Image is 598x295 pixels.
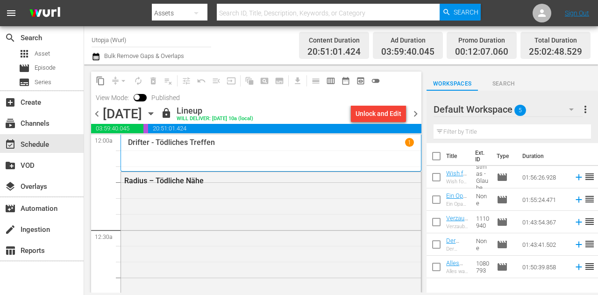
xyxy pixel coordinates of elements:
span: Series [19,77,30,88]
a: Der [PERSON_NAME], der [DATE] rettete [446,237,466,279]
span: date_range_outlined [341,76,350,86]
span: 03:59:40.045 [381,47,434,58]
span: reorder [584,261,595,272]
span: reorder [584,171,595,182]
span: Fill episodes with ad slates [209,73,224,88]
span: Bulk Remove Gaps & Overlaps [103,52,184,59]
span: Schedule [5,139,16,150]
td: 01:56:26.928 [519,166,570,188]
span: Revert to Primary Episode [194,73,209,88]
span: calendar_view_week_outlined [326,76,335,86]
td: 01:55:24.471 [519,188,570,211]
span: Create Series Block [272,73,287,88]
span: 20:51:01.424 [148,124,421,133]
span: Customize Events [176,72,194,90]
span: reorder [584,194,595,205]
span: Create [5,97,16,108]
span: content_copy [96,76,105,86]
span: Overlays [5,181,16,192]
button: more_vert [580,98,591,121]
span: 00:12:07.060 [455,47,508,58]
td: 01:50:39.858 [519,256,570,278]
div: Alles was du dir zu [DATE] wünschst [446,268,468,274]
span: preview_outlined [356,76,365,86]
img: ans4CAIJ8jUAAAAAAAAAAAAAAAAAAAAAAAAgQb4GAAAAAAAAAAAAAAAAAAAAAAAAJMjXAAAAAAAAAAAAAAAAAAAAAAAAgAT5G... [22,2,67,24]
span: Episode [497,194,508,205]
th: Duration [517,143,573,169]
td: 1080793 [472,256,493,278]
svg: Add to Schedule [574,217,584,227]
div: [DATE] [103,106,142,122]
span: 20:51:01.424 [307,47,361,58]
div: Lineup [177,106,253,116]
td: None [472,188,493,211]
span: 24 hours Lineup View is OFF [368,73,383,88]
span: Published [147,94,185,101]
span: Month Calendar View [338,73,353,88]
svg: Add to Schedule [574,172,584,182]
a: Wish for Christmas - Glaube an [DATE] [446,170,468,212]
p: Drifter - Tödliches Treffen [128,138,215,147]
div: Ad Duration [381,34,434,47]
div: Promo Duration [455,34,508,47]
span: Select an event to delete [146,73,161,88]
div: Verzauberte [DATE] - Wenn Dein Herz tanzt [446,223,468,230]
span: Create Search Block [257,73,272,88]
span: Copy Lineup [93,73,108,88]
div: Unlock and Edit [356,105,401,122]
span: Search [5,32,16,43]
th: Title [446,143,470,169]
span: Reports [5,245,16,256]
a: Verzauberte [DATE] - Wenn Dein Herz tanzt [446,215,468,264]
span: Download as CSV [287,72,305,90]
span: chevron_left [91,108,103,120]
td: Wish for Christmas - Glaube an [DATE] [472,166,493,188]
td: 01:43:41.502 [519,233,570,256]
span: reorder [584,238,595,250]
span: Episode [19,63,30,74]
a: Ein Opa zu [DATE] [446,192,467,213]
span: View Backup [353,73,368,88]
svg: Add to Schedule [574,239,584,250]
span: Update Metadata from Key Asset [224,73,239,88]
a: Sign Out [565,9,589,17]
div: WILL DELIVER: [DATE] 10a (local) [177,116,253,122]
span: Episode [35,63,56,72]
span: Day Calendar View [305,72,323,90]
div: Der [PERSON_NAME], der [DATE] rettete [446,246,468,252]
span: Week Calendar View [323,73,338,88]
th: Type [491,143,517,169]
span: 00:12:07.060 [143,124,148,133]
span: 25:02:48.529 [529,47,582,58]
span: VOD [5,160,16,171]
span: Episode [497,239,508,250]
p: 1 [408,139,411,146]
span: Channels [5,118,16,129]
div: Total Duration [529,34,582,47]
th: Ext. ID [470,143,491,169]
span: Series [35,78,51,87]
span: Episode [497,216,508,228]
span: Asset [19,48,30,59]
div: Wish for Christmas - Glaube an [DATE] [446,179,468,185]
span: Toggle to switch from Published to Draft view. [134,94,140,101]
button: Unlock and Edit [351,105,406,122]
div: Radius – Tödliche Nähe [124,176,370,185]
span: Remove Gaps & Overlaps [108,73,131,88]
span: toggle_off [371,76,380,86]
td: 1110940 [472,211,493,233]
span: Loop Content [131,73,146,88]
td: 01:43:54.367 [519,211,570,233]
span: 03:59:40.045 [91,124,143,133]
svg: Add to Schedule [574,194,584,205]
span: Search [454,4,478,21]
span: Ingestion [5,224,16,235]
span: Episode [497,172,508,183]
span: chevron_right [410,108,421,120]
button: Search [440,4,481,21]
div: Content Duration [307,34,361,47]
span: more_vert [580,104,591,115]
span: Automation [5,203,16,214]
span: Workspaces [427,79,478,89]
span: 5 [514,101,526,120]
